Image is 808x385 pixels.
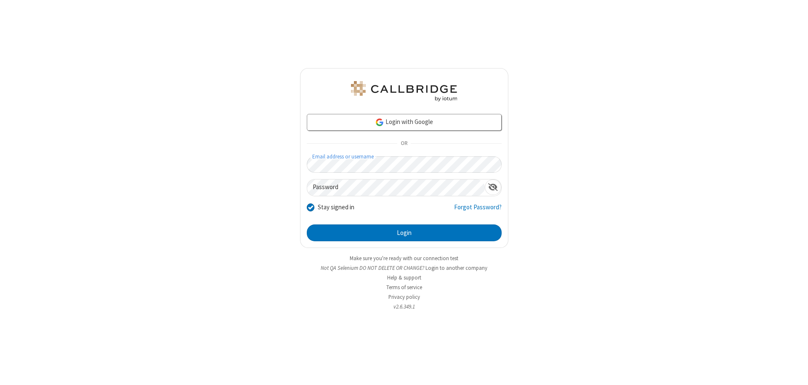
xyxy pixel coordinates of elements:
a: Help & support [387,274,421,281]
li: v2.6.349.1 [300,303,508,311]
a: Terms of service [386,284,422,291]
input: Email address or username [307,156,502,173]
span: OR [397,138,411,150]
li: Not QA Selenium DO NOT DELETE OR CHANGE? [300,264,508,272]
button: Login [307,224,502,241]
a: Make sure you're ready with our connection test [350,255,458,262]
div: Show password [485,179,501,195]
label: Stay signed in [318,203,354,212]
a: Forgot Password? [454,203,502,219]
button: Login to another company [425,264,487,272]
a: Privacy policy [388,293,420,301]
img: QA Selenium DO NOT DELETE OR CHANGE [349,81,459,101]
iframe: Chat [787,363,802,379]
img: google-icon.png [375,118,384,127]
input: Password [307,179,485,196]
a: Login with Google [307,114,502,131]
